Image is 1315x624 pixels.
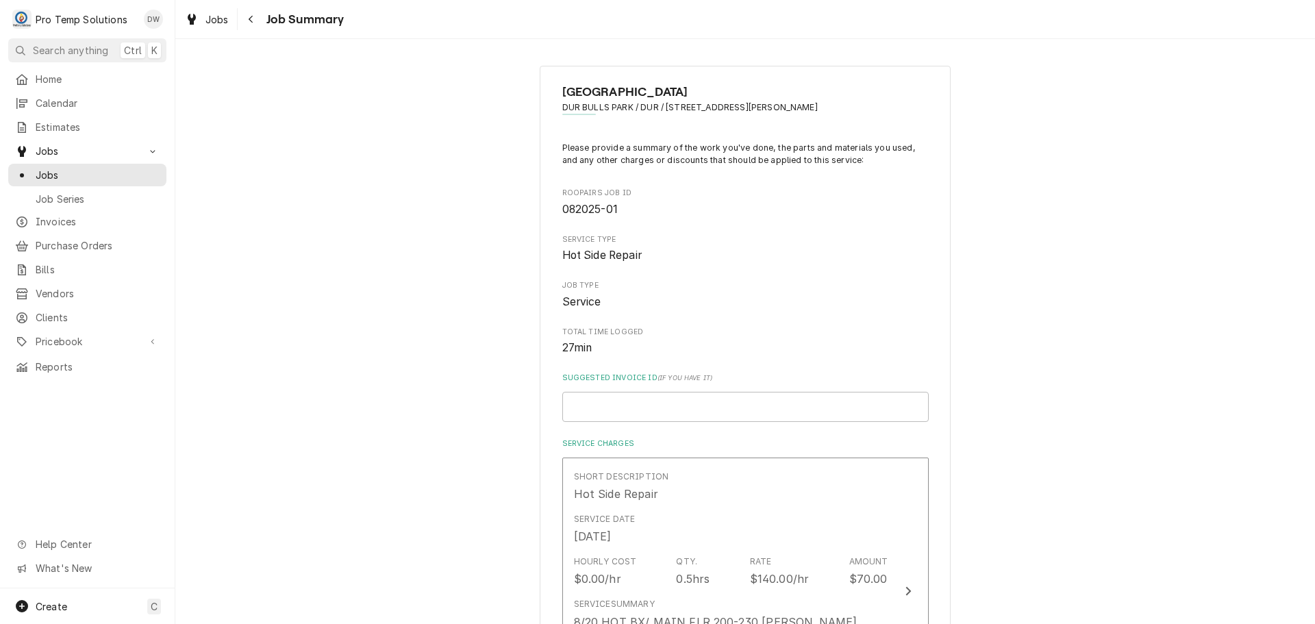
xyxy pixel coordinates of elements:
[8,164,166,186] a: Jobs
[36,601,67,612] span: Create
[849,571,888,587] div: $70.00
[8,355,166,378] a: Reports
[36,238,160,253] span: Purchase Orders
[562,438,929,449] label: Service Charges
[8,330,166,353] a: Go to Pricebook
[36,144,139,158] span: Jobs
[36,120,160,134] span: Estimates
[562,327,929,356] div: Total Time Logged
[562,83,929,101] span: Name
[849,556,888,568] div: Amount
[657,374,713,382] span: ( if you have it )
[36,537,158,551] span: Help Center
[562,188,929,199] span: Roopairs Job ID
[676,571,710,587] div: 0.5hrs
[562,188,929,217] div: Roopairs Job ID
[36,72,160,86] span: Home
[8,140,166,162] a: Go to Jobs
[36,310,160,325] span: Clients
[12,10,32,29] div: Pro Temp Solutions's Avatar
[36,360,160,374] span: Reports
[36,286,160,301] span: Vendors
[36,12,127,27] div: Pro Temp Solutions
[562,83,929,125] div: Client Information
[124,43,142,58] span: Ctrl
[36,192,160,206] span: Job Series
[8,306,166,329] a: Clients
[8,282,166,305] a: Vendors
[36,262,160,277] span: Bills
[562,373,929,421] div: Suggested Invoice ID
[574,471,669,483] div: Short Description
[562,294,929,310] span: Job Type
[562,234,929,264] div: Service Type
[8,116,166,138] a: Estimates
[574,571,621,587] div: $0.00/hr
[8,68,166,90] a: Home
[750,556,772,568] div: Rate
[562,142,929,167] p: Please provide a summary of the work you've done, the parts and materials you used, and any other...
[562,247,929,264] span: Service Type
[151,599,158,614] span: C
[574,486,658,502] div: Hot Side Repair
[562,373,929,384] label: Suggested Invoice ID
[36,334,139,349] span: Pricebook
[179,8,234,31] a: Jobs
[562,327,929,338] span: Total Time Logged
[562,340,929,356] span: Total Time Logged
[562,295,601,308] span: Service
[562,234,929,245] span: Service Type
[562,201,929,218] span: Roopairs Job ID
[240,8,262,30] button: Navigate back
[562,101,929,114] span: Address
[574,598,655,610] div: Service Summary
[36,214,160,229] span: Invoices
[8,258,166,281] a: Bills
[151,43,158,58] span: K
[8,92,166,114] a: Calendar
[36,168,160,182] span: Jobs
[562,249,642,262] span: Hot Side Repair
[144,10,163,29] div: Dana Williams's Avatar
[8,38,166,62] button: Search anythingCtrlK
[8,188,166,210] a: Job Series
[8,234,166,257] a: Purchase Orders
[676,556,697,568] div: Qty.
[262,10,345,29] span: Job Summary
[36,96,160,110] span: Calendar
[574,513,636,525] div: Service Date
[562,341,592,354] span: 27min
[562,280,929,291] span: Job Type
[574,528,612,545] div: [DATE]
[8,533,166,556] a: Go to Help Center
[36,561,158,575] span: What's New
[144,10,163,29] div: DW
[8,210,166,233] a: Invoices
[574,556,637,568] div: Hourly Cost
[12,10,32,29] div: P
[562,203,618,216] span: 082025-01
[33,43,108,58] span: Search anything
[750,571,810,587] div: $140.00/hr
[562,280,929,310] div: Job Type
[8,557,166,579] a: Go to What's New
[205,12,229,27] span: Jobs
